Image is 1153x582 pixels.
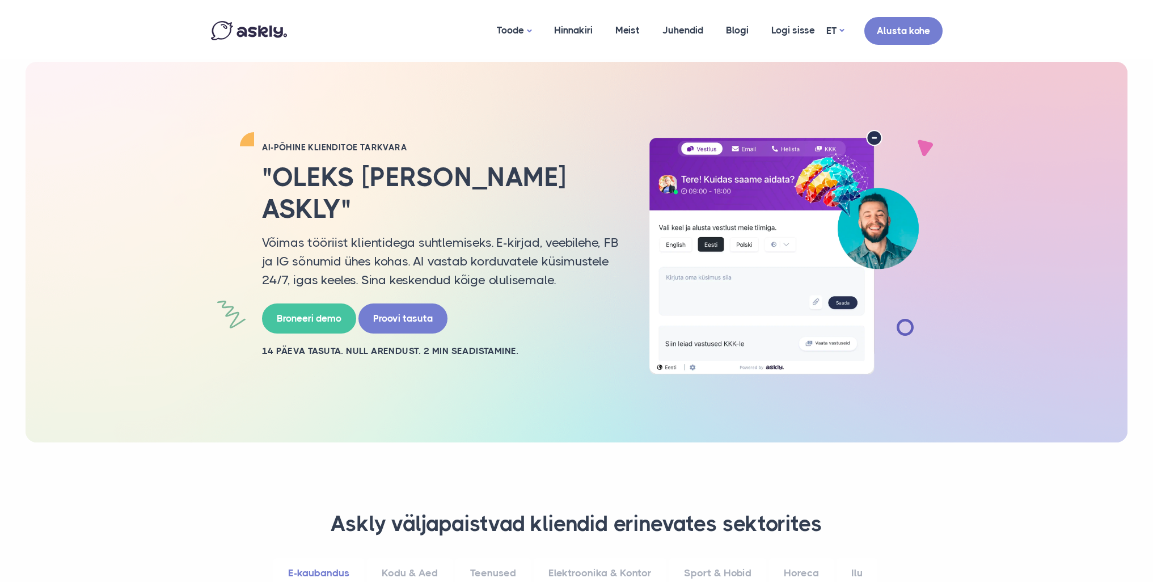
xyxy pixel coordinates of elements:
a: ET [826,23,844,39]
a: Toode [485,3,543,59]
a: Proovi tasuta [358,303,447,334]
a: Broneeri demo [262,303,356,334]
p: Võimas tööriist klientidega suhtlemiseks. E-kirjad, veebilehe, FB ja IG sõnumid ühes kohas. AI va... [262,233,619,289]
h2: "Oleks [PERSON_NAME] Askly" [262,162,619,224]
a: Juhendid [651,3,715,58]
a: Alusta kohe [864,17,943,45]
a: Hinnakiri [543,3,604,58]
img: Askly [211,21,287,40]
h2: AI-PÕHINE KLIENDITOE TARKVARA [262,142,619,153]
img: AI multilingual chat [636,130,931,375]
a: Logi sisse [760,3,826,58]
a: Blogi [715,3,760,58]
h2: 14 PÄEVA TASUTA. NULL ARENDUST. 2 MIN SEADISTAMINE. [262,345,619,357]
a: Meist [604,3,651,58]
h3: Askly väljapaistvad kliendid erinevates sektorites [225,511,928,538]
